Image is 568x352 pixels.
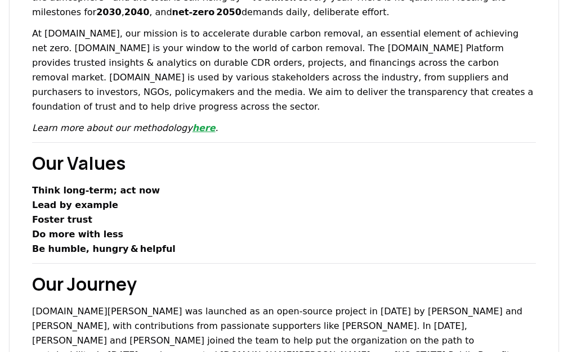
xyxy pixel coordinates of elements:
strong: net‑zero 2050 [172,7,241,17]
h2: Our Journey [32,270,536,297]
strong: 2040 [124,7,150,17]
h2: Our Values [32,150,536,177]
strong: Be humble, hungry & helpful [32,243,176,254]
strong: Lead by example [32,200,118,210]
a: here [193,123,216,133]
p: At [DOMAIN_NAME], our mission is to accelerate durable carbon removal, an essential element of ac... [32,26,536,114]
strong: Think long‑term; act now [32,185,160,196]
strong: Foster trust [32,214,92,225]
em: Learn more about our methodology . [32,123,218,133]
strong: Do more with less [32,229,123,240]
strong: 2030 [96,7,122,17]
